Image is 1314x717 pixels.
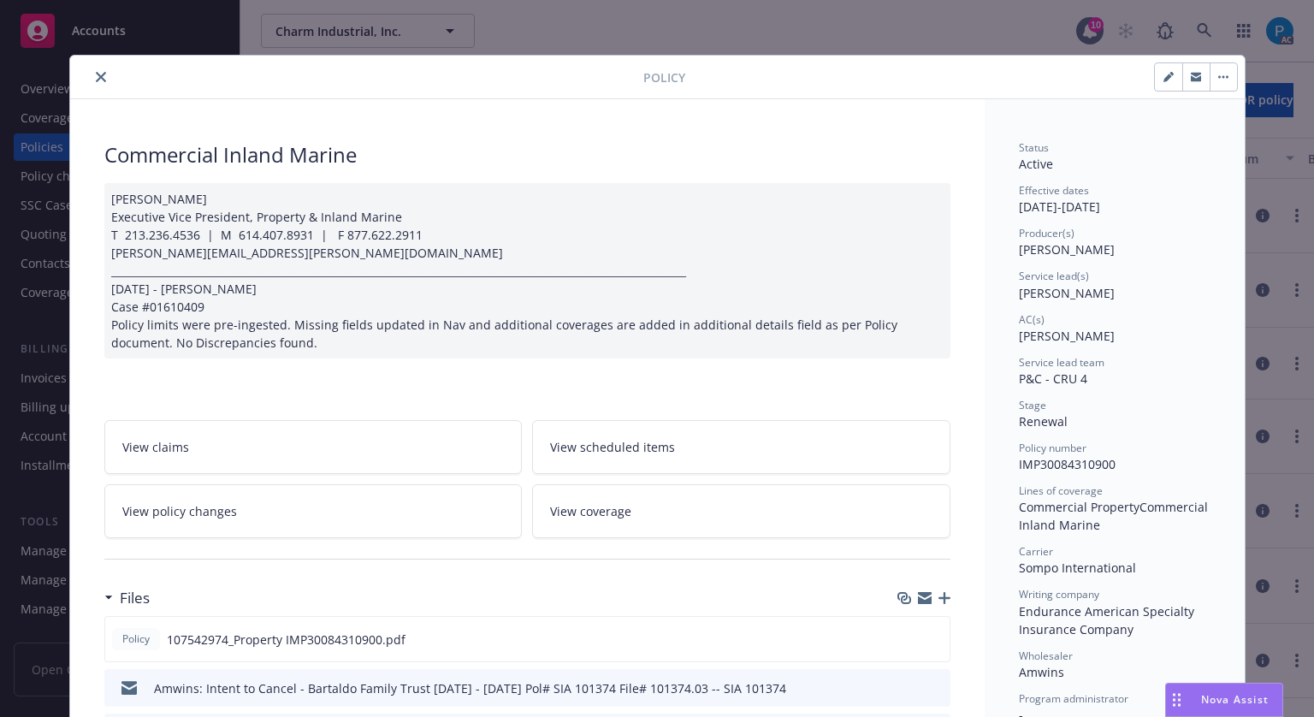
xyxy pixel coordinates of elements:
h3: Files [120,587,150,609]
button: Nova Assist [1165,683,1283,717]
button: close [91,67,111,87]
div: [DATE] - [DATE] [1019,183,1210,216]
span: View claims [122,438,189,456]
a: View coverage [532,484,950,538]
span: Effective dates [1019,183,1089,198]
div: Commercial Inland Marine [104,140,950,169]
span: Commercial Inland Marine [1019,499,1211,533]
span: Nova Assist [1201,692,1269,707]
span: View scheduled items [550,438,675,456]
button: download file [900,631,914,649]
a: View scheduled items [532,420,950,474]
a: View policy changes [104,484,523,538]
span: Active [1019,156,1053,172]
span: AC(s) [1019,312,1045,327]
button: download file [901,679,914,697]
span: Policy number [1019,441,1086,455]
span: Stage [1019,398,1046,412]
span: Renewal [1019,413,1068,430]
span: Program administrator [1019,691,1128,706]
span: Service lead team [1019,355,1104,370]
div: Files [104,587,150,609]
span: Sompo International [1019,560,1136,576]
span: P&C - CRU 4 [1019,370,1087,387]
span: Writing company [1019,587,1099,601]
span: IMP30084310900 [1019,456,1116,472]
div: Drag to move [1166,684,1187,716]
span: Producer(s) [1019,226,1074,240]
span: Service lead(s) [1019,269,1089,283]
span: View policy changes [122,502,237,520]
button: preview file [927,631,943,649]
span: 107542974_Property IMP30084310900.pdf [167,631,405,649]
span: Wholesaler [1019,649,1073,663]
button: preview file [928,679,944,697]
span: Endurance American Specialty Insurance Company [1019,603,1198,637]
span: Commercial Property [1019,499,1139,515]
span: Status [1019,140,1049,155]
span: [PERSON_NAME] [1019,285,1115,301]
div: Amwins: Intent to Cancel - Bartaldo Family Trust [DATE] - [DATE] Pol# SIA 101374 File# 101374.03 ... [154,679,786,697]
span: Carrier [1019,544,1053,559]
span: Policy [119,631,153,647]
span: View coverage [550,502,631,520]
span: Lines of coverage [1019,483,1103,498]
div: [PERSON_NAME] Executive Vice President, Property & Inland Marine T 213.236.4536 | M 614.407.8931 ... [104,183,950,358]
span: Amwins [1019,664,1064,680]
span: [PERSON_NAME] [1019,241,1115,258]
span: Policy [643,68,685,86]
a: View claims [104,420,523,474]
span: [PERSON_NAME] [1019,328,1115,344]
